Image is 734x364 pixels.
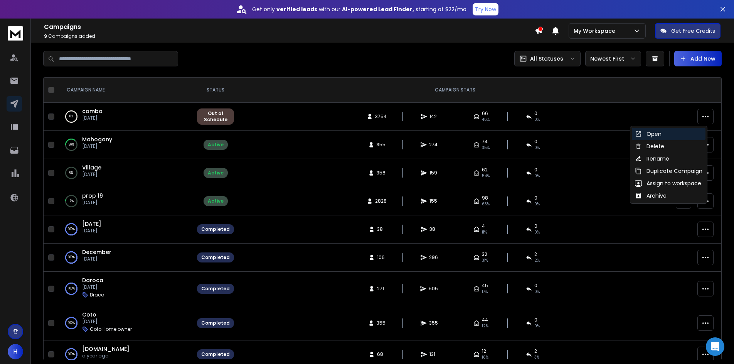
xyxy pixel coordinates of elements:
div: Out of Schedule [201,110,230,123]
span: 0 [534,110,537,117]
span: 271 [377,286,385,292]
div: Completed [201,351,230,357]
div: Active [208,142,224,148]
span: 0 [534,167,537,173]
div: Open Intercom Messenger [706,337,724,356]
span: 32 [482,251,487,257]
td: 100%December[DATE] [57,244,192,272]
p: Coto Home owner [90,326,132,332]
h1: Campaigns [44,22,535,32]
span: 0 [534,195,537,201]
span: 355 [377,142,386,148]
span: 68 [377,351,385,357]
span: 44 [482,317,488,323]
th: CAMPAIGN STATS [239,78,671,103]
td: 100%[DATE][DATE] [57,215,192,244]
th: STATUS [192,78,239,103]
strong: verified leads [276,5,317,13]
div: Delete [635,142,664,150]
span: 12 [482,348,486,354]
span: 2 [534,251,537,257]
div: Duplicate Campaign [635,167,702,175]
p: 0 % [69,113,73,120]
span: 155 [429,198,437,204]
p: My Workspace [574,27,618,35]
button: Try Now [473,3,498,15]
p: a year ago [82,353,130,359]
span: 355 [377,320,386,326]
div: Active [208,198,224,204]
p: Campaigns added [44,33,535,39]
a: prop 19 [82,192,103,200]
span: 355 [429,320,438,326]
span: 0 [534,317,537,323]
button: Get Free Credits [655,23,721,39]
span: 106 [377,254,385,261]
span: 45 [482,283,488,289]
div: Completed [201,226,230,232]
p: Get only with our starting at $22/mo [252,5,466,13]
span: 2828 [375,198,387,204]
a: combo [82,107,103,115]
img: logo [8,26,23,41]
span: 0 [534,283,537,289]
span: 62 [482,167,488,173]
span: 18 % [482,354,488,361]
p: 100 % [68,285,75,293]
a: Coto [82,311,96,318]
span: 159 [429,170,437,176]
p: [DATE] [82,228,101,234]
strong: AI-powered Lead Finder, [342,5,414,13]
span: 131 [429,351,437,357]
span: 63 % [482,201,490,207]
span: 0 [534,139,537,145]
span: 0 % [534,323,540,329]
span: 31 % [482,257,488,264]
span: 505 [429,286,438,292]
a: [DATE] [82,220,101,228]
div: Completed [201,320,230,326]
a: Daroca [82,276,103,284]
span: 12 % [482,323,488,329]
span: 98 [482,195,488,201]
span: 2 % [534,257,540,264]
span: 9 [44,33,47,39]
span: 0 % [534,289,540,295]
span: Mahogany [82,135,112,143]
span: 358 [377,170,386,176]
span: 0 % [534,173,540,179]
div: Active [208,170,224,176]
div: Open [635,130,662,138]
p: [DATE] [82,318,132,325]
span: 3754 [375,113,387,120]
div: Completed [201,254,230,261]
span: Village [82,164,101,171]
div: Assign to workspace [635,179,701,187]
td: 100%Daroca[DATE]Draco [57,272,192,306]
p: 5 % [69,197,74,205]
span: 38 [429,226,437,232]
td: 0%Village[DATE] [57,159,192,187]
a: [DOMAIN_NAME] [82,345,130,353]
span: 38 [377,226,385,232]
td: 36%Mahogany[DATE] [57,131,192,159]
p: Try Now [475,5,496,13]
p: [DATE] [82,200,103,206]
span: 0 % [534,229,540,235]
th: CAMPAIGN NAME [57,78,192,103]
span: 11 % [482,229,487,235]
p: [DATE] [82,171,101,178]
p: [DATE] [82,284,104,290]
button: H [8,344,23,359]
span: 46 % [482,117,490,123]
span: 0 % [534,201,540,207]
p: [DATE] [82,115,103,121]
span: 296 [429,254,438,261]
span: 0 % [534,117,540,123]
a: December [82,248,111,256]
